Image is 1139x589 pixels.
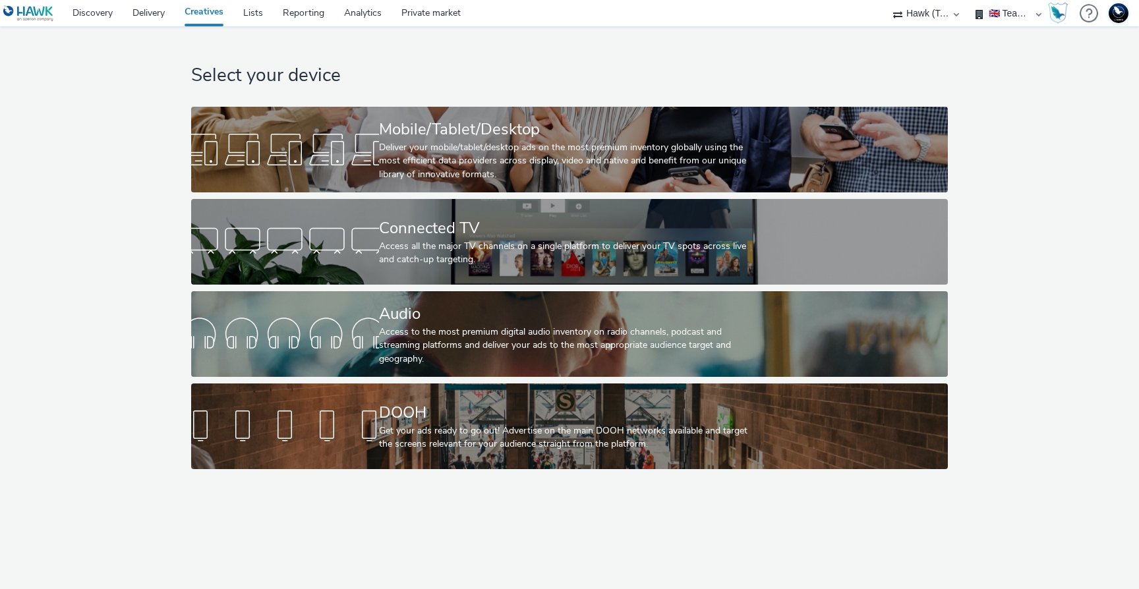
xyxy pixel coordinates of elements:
img: Support Hawk [1109,3,1128,23]
a: Hawk Academy [1048,3,1073,24]
div: DOOH [379,401,755,424]
a: DOOHGet your ads ready to go out! Advertise on the main DOOH networks available and target the sc... [191,383,947,469]
a: Mobile/Tablet/DesktopDeliver your mobile/tablet/desktop ads on the most premium inventory globall... [191,107,947,192]
a: AudioAccess to the most premium digital audio inventory on radio channels, podcast and streaming ... [191,291,947,377]
div: Access to the most premium digital audio inventory on radio channels, podcast and streaming platf... [379,325,755,366]
a: Connected TVAccess all the major TV channels on a single platform to deliver your TV spots across... [191,199,947,285]
div: Deliver your mobile/tablet/desktop ads on the most premium inventory globally using the most effi... [379,141,755,181]
div: Access all the major TV channels on a single platform to deliver your TV spots across live and ca... [379,240,755,267]
div: Connected TV [379,217,755,240]
div: Audio [379,302,755,325]
img: Hawk Academy [1048,3,1068,24]
h1: Select your device [191,63,947,88]
div: Get your ads ready to go out! Advertise on the main DOOH networks available and target the screen... [379,424,755,451]
img: undefined Logo [3,5,54,22]
div: Mobile/Tablet/Desktop [379,118,755,141]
